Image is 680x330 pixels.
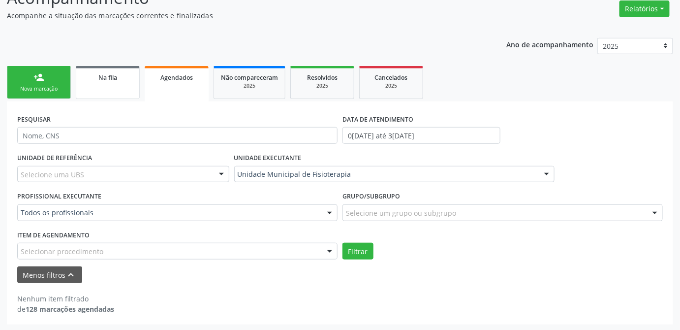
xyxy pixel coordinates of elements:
span: Não compareceram [221,73,278,82]
button: Menos filtroskeyboard_arrow_up [17,266,82,284]
p: Acompanhe a situação das marcações correntes e finalizadas [7,10,473,21]
span: Selecione um grupo ou subgrupo [346,208,456,218]
input: Nome, CNS [17,127,338,144]
span: Selecionar procedimento [21,246,103,257]
i: keyboard_arrow_up [66,269,77,280]
div: 2025 [298,82,347,90]
strong: 128 marcações agendadas [26,304,114,314]
button: Filtrar [342,243,373,260]
span: Cancelados [375,73,408,82]
div: 2025 [221,82,278,90]
div: Nova marcação [14,85,63,93]
p: Ano de acompanhamento [507,38,594,50]
div: 2025 [367,82,416,90]
label: PESQUISAR [17,112,51,127]
label: UNIDADE DE REFERÊNCIA [17,151,92,166]
label: UNIDADE EXECUTANTE [234,151,302,166]
label: PROFISSIONAL EXECUTANTE [17,189,101,204]
span: Resolvidos [307,73,338,82]
div: de [17,304,114,314]
label: Grupo/Subgrupo [342,189,400,204]
input: Selecione um intervalo [342,127,500,144]
button: Relatórios [619,0,670,17]
span: Na fila [98,73,117,82]
label: Item de agendamento [17,228,90,243]
span: Todos os profissionais [21,208,317,218]
span: Agendados [160,73,193,82]
span: Selecione uma UBS [21,169,84,180]
label: DATA DE ATENDIMENTO [342,112,413,127]
div: Nenhum item filtrado [17,294,114,304]
span: Unidade Municipal de Fisioterapia [238,169,534,179]
div: person_add [33,72,44,83]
